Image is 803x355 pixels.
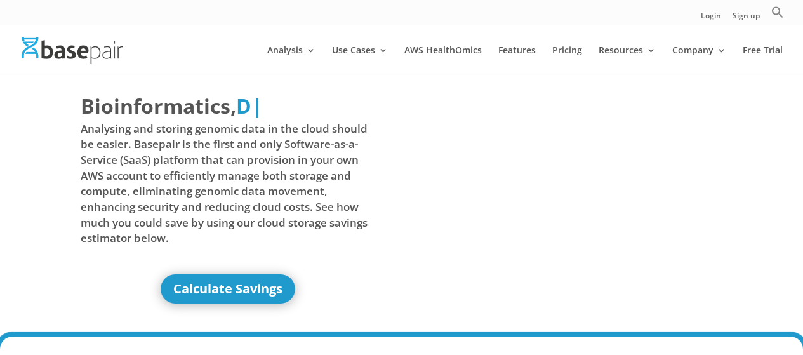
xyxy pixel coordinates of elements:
a: Resources [599,46,656,76]
img: Basepair [22,37,123,64]
a: Company [672,46,726,76]
a: Login [701,12,721,25]
a: Free Trial [743,46,783,76]
a: Pricing [552,46,582,76]
span: Bioinformatics, [81,91,236,121]
a: Features [498,46,536,76]
a: Analysis [267,46,315,76]
a: AWS HealthOmics [404,46,482,76]
a: Sign up [733,12,760,25]
svg: Search [771,6,784,18]
span: Analysing and storing genomic data in the cloud should be easier. Basepair is the first and only ... [81,121,376,246]
span: | [251,92,263,119]
span: D [236,92,251,119]
a: Use Cases [332,46,388,76]
iframe: Basepair - NGS Analysis Simplified [410,91,705,258]
a: Search Icon Link [771,6,784,25]
a: Calculate Savings [161,274,295,304]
